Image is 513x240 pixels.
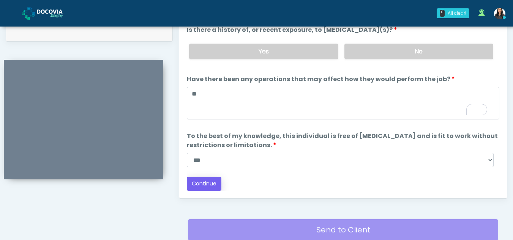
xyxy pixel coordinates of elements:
[494,8,505,19] img: Viral Patel
[22,7,35,20] img: Docovia
[37,9,75,17] img: Docovia
[189,44,338,59] label: Yes
[22,1,75,25] a: Docovia
[187,75,455,84] label: Have there been any operations that may affect how they would perform the job?
[6,3,29,26] button: Open LiveChat chat widget
[440,10,445,17] div: 0
[432,5,474,21] a: 0 All clear!
[187,132,499,150] label: To the best of my knowledge, this individual is free of [MEDICAL_DATA] and is fit to work without...
[187,177,221,191] button: Continue
[448,10,466,17] div: All clear!
[187,87,499,119] textarea: To enrich screen reader interactions, please activate Accessibility in Grammarly extension settings
[187,25,397,35] label: Is there a history of, or recent exposure, to [MEDICAL_DATA](s)?
[344,44,493,59] label: No
[4,69,163,179] iframe: To enrich screen reader interactions, please activate Accessibility in Grammarly extension settings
